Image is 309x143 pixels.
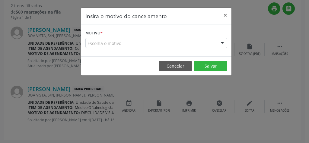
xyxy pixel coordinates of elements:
h5: Insira o motivo do cancelamento [85,12,167,20]
label: Motivo [85,29,103,38]
button: Cancelar [159,61,192,71]
span: Escolha o motivo [88,40,121,46]
button: Close [219,8,231,23]
button: Salvar [194,61,227,71]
